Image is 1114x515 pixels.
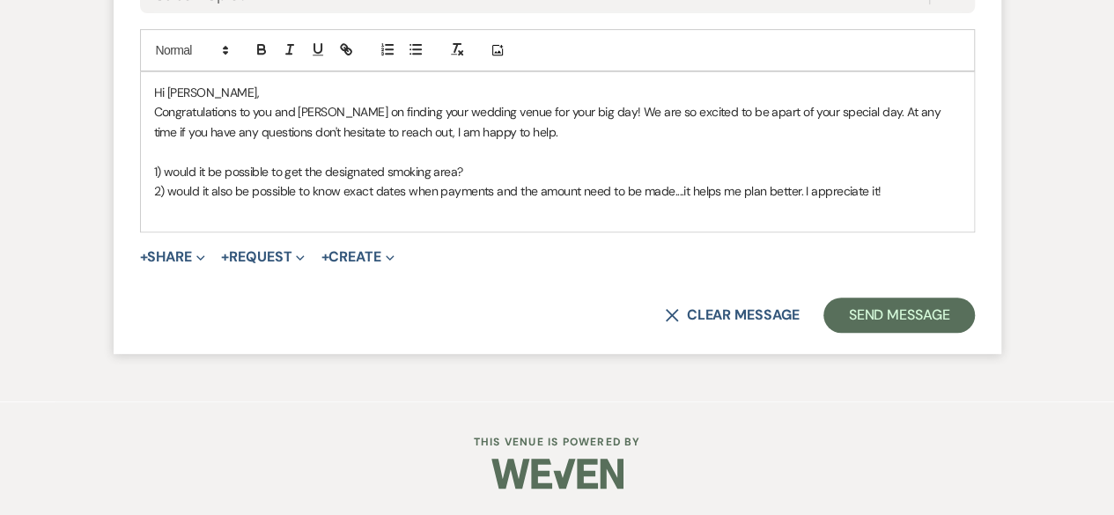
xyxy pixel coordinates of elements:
[154,102,961,142] p: Congratulations to you and [PERSON_NAME] on finding your wedding venue for your big day! We are s...
[321,250,394,264] button: Create
[665,308,799,322] button: Clear message
[491,443,623,504] img: Weven Logo
[140,250,148,264] span: +
[154,164,463,180] span: 1) would it be possible to get the designated smoking area?
[154,83,961,102] p: Hi [PERSON_NAME],
[823,298,974,333] button: Send Message
[154,183,882,199] span: 2) would it also be possible to know exact dates when payments and the amount need to be made.......
[140,250,206,264] button: Share
[321,250,328,264] span: +
[221,250,229,264] span: +
[221,250,305,264] button: Request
